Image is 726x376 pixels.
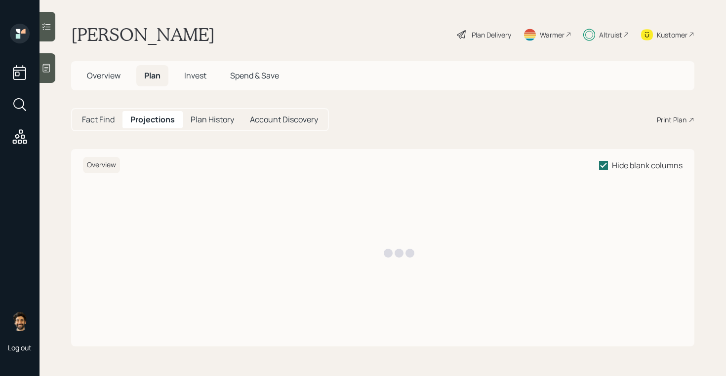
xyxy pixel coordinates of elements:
div: Warmer [540,30,565,40]
div: Altruist [599,30,622,40]
div: Print Plan [657,114,686,125]
div: Log out [8,343,32,352]
h5: Plan History [191,115,234,124]
span: Invest [184,70,206,81]
h5: Fact Find [82,115,115,124]
label: Hide blank columns [599,160,683,171]
img: eric-schwartz-headshot.png [10,311,30,331]
h1: [PERSON_NAME] [71,24,215,45]
span: Plan [144,70,161,81]
h5: Projections [130,115,175,124]
div: Kustomer [657,30,687,40]
span: Overview [87,70,121,81]
span: Overview [87,160,116,169]
div: Plan Delivery [472,30,511,40]
h5: Account Discovery [250,115,318,124]
span: Spend & Save [230,70,279,81]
